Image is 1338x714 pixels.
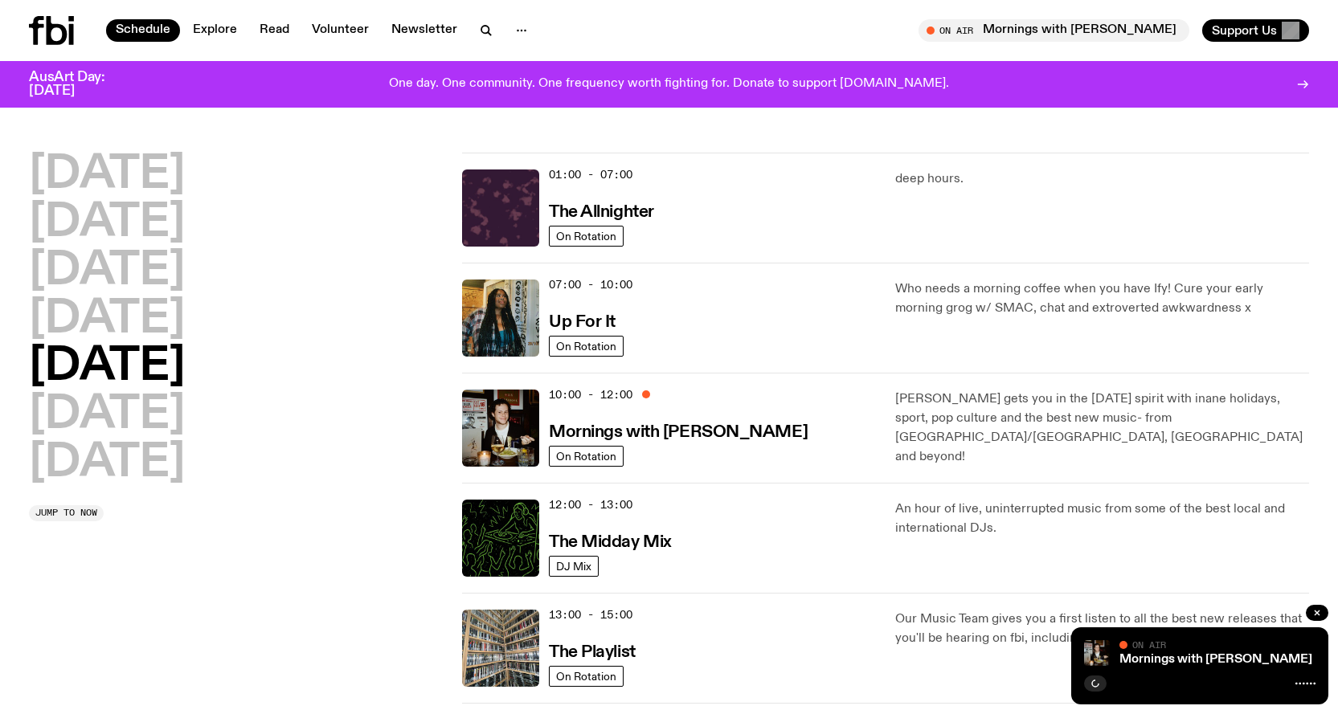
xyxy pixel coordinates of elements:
[919,19,1189,42] button: On AirMornings with [PERSON_NAME]
[549,314,616,331] h3: Up For It
[549,556,599,577] a: DJ Mix
[895,500,1309,538] p: An hour of live, uninterrupted music from some of the best local and international DJs.
[895,390,1309,467] p: [PERSON_NAME] gets you in the [DATE] spirit with inane holidays, sport, pop culture and the best ...
[29,201,185,246] button: [DATE]
[895,169,1309,189] p: deep hours.
[462,390,539,467] img: Sam blankly stares at the camera, brightly lit by a camera flash wearing a hat collared shirt and...
[549,607,632,622] span: 13:00 - 15:00
[549,336,624,357] a: On Rotation
[549,201,654,221] a: The Allnighter
[29,345,185,390] button: [DATE]
[549,534,672,551] h3: The Midday Mix
[549,421,808,441] a: Mornings with [PERSON_NAME]
[549,167,632,182] span: 01:00 - 07:00
[462,610,539,687] img: A corner shot of the fbi music library
[556,560,591,572] span: DJ Mix
[389,77,949,92] p: One day. One community. One frequency worth fighting for. Donate to support [DOMAIN_NAME].
[895,279,1309,318] p: Who needs a morning coffee when you have Ify! Cure your early morning grog w/ SMAC, chat and extr...
[549,644,636,661] h3: The Playlist
[549,531,672,551] a: The Midday Mix
[1202,19,1309,42] button: Support Us
[250,19,299,42] a: Read
[549,497,632,512] span: 12:00 - 13:00
[1132,639,1166,650] span: On Air
[549,277,632,292] span: 07:00 - 10:00
[29,297,185,342] button: [DATE]
[1084,640,1110,666] img: Sam blankly stares at the camera, brightly lit by a camera flash wearing a hat collared shirt and...
[183,19,247,42] a: Explore
[556,340,616,352] span: On Rotation
[556,230,616,242] span: On Rotation
[302,19,378,42] a: Volunteer
[549,311,616,331] a: Up For It
[29,441,185,486] button: [DATE]
[29,153,185,198] button: [DATE]
[556,450,616,462] span: On Rotation
[35,508,97,517] span: Jump to now
[549,226,624,247] a: On Rotation
[382,19,467,42] a: Newsletter
[29,71,132,98] h3: AusArt Day: [DATE]
[29,249,185,294] button: [DATE]
[106,19,180,42] a: Schedule
[549,641,636,661] a: The Playlist
[549,666,624,687] a: On Rotation
[1119,653,1312,666] a: Mornings with [PERSON_NAME]
[549,204,654,221] h3: The Allnighter
[549,446,624,467] a: On Rotation
[29,393,185,438] button: [DATE]
[549,424,808,441] h3: Mornings with [PERSON_NAME]
[895,610,1309,648] p: Our Music Team gives you a first listen to all the best new releases that you'll be hearing on fb...
[462,279,539,357] img: Ify - a Brown Skin girl with black braided twists, looking up to the side with her tongue stickin...
[29,505,104,521] button: Jump to now
[549,387,632,402] span: 10:00 - 12:00
[556,670,616,682] span: On Rotation
[1212,23,1277,38] span: Support Us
